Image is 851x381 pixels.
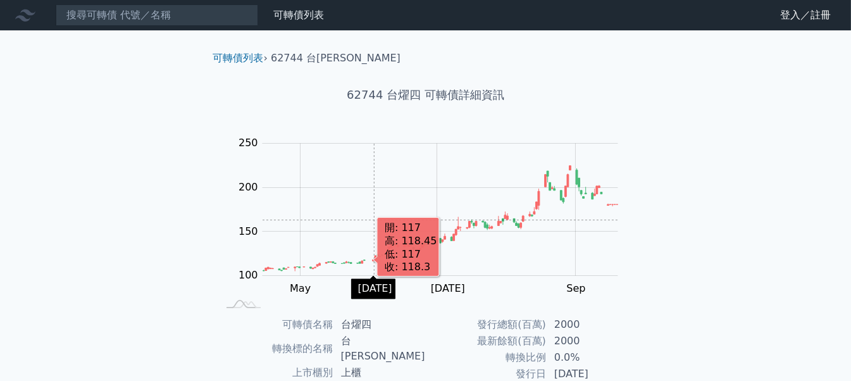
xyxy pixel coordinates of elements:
[239,269,258,281] tspan: 100
[271,51,401,66] li: 62744 台[PERSON_NAME]
[547,349,633,366] td: 0.0%
[788,320,851,381] div: 聊天小工具
[788,320,851,381] iframe: Chat Widget
[273,9,324,21] a: 可轉債列表
[218,365,333,381] td: 上市櫃別
[239,137,258,149] tspan: 250
[431,282,465,294] tspan: [DATE]
[213,51,268,66] li: ›
[218,333,333,365] td: 轉換標的名稱
[426,349,547,366] td: 轉換比例
[770,5,841,25] a: 登入／註冊
[56,4,258,26] input: 搜尋可轉債 代號／名稱
[426,333,547,349] td: 最新餘額(百萬)
[218,316,333,333] td: 可轉債名稱
[203,86,649,104] h1: 62744 台燿四 可轉債詳細資訊
[290,282,311,294] tspan: May
[547,333,633,349] td: 2000
[239,225,258,237] tspan: 150
[566,282,585,294] tspan: Sep
[333,316,426,333] td: 台燿四
[547,316,633,333] td: 2000
[426,316,547,333] td: 發行總額(百萬)
[213,52,264,64] a: 可轉債列表
[333,333,426,365] td: 台[PERSON_NAME]
[239,181,258,193] tspan: 200
[232,137,637,320] g: Chart
[333,365,426,381] td: 上櫃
